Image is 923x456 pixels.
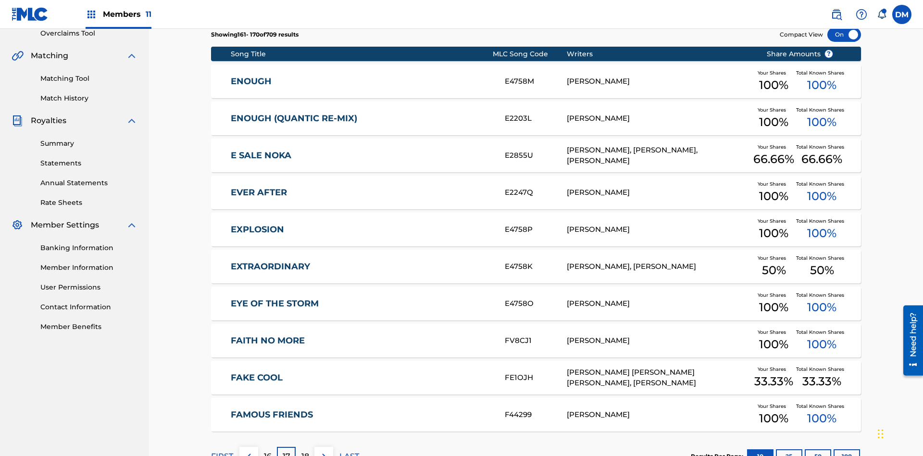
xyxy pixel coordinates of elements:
[759,336,788,353] span: 100 %
[801,151,842,168] span: 66.66 %
[758,143,790,151] span: Your Shares
[567,145,752,166] div: [PERSON_NAME], [PERSON_NAME], [PERSON_NAME]
[12,50,24,62] img: Matching
[40,93,137,103] a: Match History
[505,298,566,309] div: E4758O
[505,224,566,235] div: E4758P
[86,9,97,20] img: Top Rightsholders
[231,150,492,161] a: E SALE NOKA
[31,219,99,231] span: Member Settings
[807,188,836,205] span: 100 %
[875,410,923,456] iframe: Chat Widget
[796,143,848,151] span: Total Known Shares
[40,263,137,273] a: Member Information
[758,106,790,114] span: Your Shares
[807,336,836,353] span: 100 %
[567,335,752,346] div: [PERSON_NAME]
[505,372,566,383] div: FE1OJH
[126,115,137,127] img: expand
[759,114,788,131] span: 100 %
[796,329,848,336] span: Total Known Shares
[852,5,871,24] div: Help
[40,302,137,312] a: Contact Information
[567,298,752,309] div: [PERSON_NAME]
[567,261,752,272] div: [PERSON_NAME], [PERSON_NAME]
[505,409,566,420] div: F44299
[567,224,752,235] div: [PERSON_NAME]
[231,187,492,198] a: EVER AFTER
[31,115,66,127] span: Royalties
[40,322,137,332] a: Member Benefits
[231,372,492,383] a: FAKE COOL
[758,291,790,299] span: Your Shares
[878,419,884,448] div: Drag
[567,367,752,389] div: [PERSON_NAME] [PERSON_NAME] [PERSON_NAME], [PERSON_NAME]
[807,225,836,242] span: 100 %
[567,76,752,87] div: [PERSON_NAME]
[12,7,49,21] img: MLC Logo
[31,50,68,62] span: Matching
[758,366,790,373] span: Your Shares
[767,49,833,59] span: Share Amounts
[877,10,886,19] div: Notifications
[758,329,790,336] span: Your Shares
[796,217,848,225] span: Total Known Shares
[40,139,137,149] a: Summary
[12,219,23,231] img: Member Settings
[40,282,137,292] a: User Permissions
[796,403,848,410] span: Total Known Shares
[231,298,492,309] a: EYE OF THE STORM
[807,76,836,94] span: 100 %
[796,106,848,114] span: Total Known Shares
[505,187,566,198] div: E2247Q
[758,69,790,76] span: Your Shares
[759,410,788,427] span: 100 %
[40,28,137,38] a: Overclaims Tool
[827,5,846,24] a: Public Search
[567,409,752,420] div: [PERSON_NAME]
[40,178,137,188] a: Annual Statements
[231,113,492,124] a: ENOUGH (QUANTIC RE-MIX)
[231,261,492,272] a: EXTRAORDINARY
[796,366,848,373] span: Total Known Shares
[40,243,137,253] a: Banking Information
[753,151,794,168] span: 66.66 %
[505,261,566,272] div: E4758K
[758,403,790,410] span: Your Shares
[231,49,493,59] div: Song Title
[807,114,836,131] span: 100 %
[796,291,848,299] span: Total Known Shares
[759,76,788,94] span: 100 %
[505,113,566,124] div: E2203L
[12,115,23,127] img: Royalties
[759,299,788,316] span: 100 %
[796,254,848,262] span: Total Known Shares
[807,410,836,427] span: 100 %
[896,302,923,380] iframe: Resource Center
[758,180,790,188] span: Your Shares
[126,50,137,62] img: expand
[758,217,790,225] span: Your Shares
[493,49,567,59] div: MLC Song Code
[505,76,566,87] div: E4758M
[892,5,911,24] div: User Menu
[567,113,752,124] div: [PERSON_NAME]
[754,373,793,390] span: 33.33 %
[759,188,788,205] span: 100 %
[103,9,151,20] span: Members
[810,262,834,279] span: 50 %
[780,30,823,39] span: Compact View
[802,373,841,390] span: 33.33 %
[146,10,151,19] span: 11
[796,180,848,188] span: Total Known Shares
[505,335,566,346] div: FV8CJ1
[231,335,492,346] a: FAITH NO MORE
[762,262,786,279] span: 50 %
[231,409,492,420] a: FAMOUS FRIENDS
[807,299,836,316] span: 100 %
[796,69,848,76] span: Total Known Shares
[231,76,492,87] a: ENOUGH
[759,225,788,242] span: 100 %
